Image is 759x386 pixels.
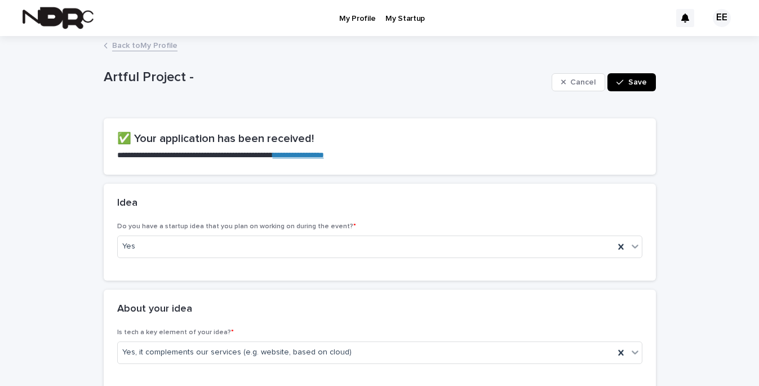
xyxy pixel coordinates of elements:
img: fPh53EbzTSOZ76wyQ5GQ [23,7,94,29]
span: Yes [122,241,135,252]
div: EE [713,9,731,27]
button: Save [607,73,655,91]
h2: About your idea [117,303,192,316]
span: Is tech a key element of your idea? [117,329,234,336]
span: Save [628,78,647,86]
span: Cancel [570,78,596,86]
h2: ✅ Your application has been received! [117,132,642,145]
h2: Idea [117,197,137,210]
a: Back toMy Profile [112,38,177,51]
span: Yes, it complements our services (e.g. website, based on cloud) [122,347,352,358]
p: Artful Project - [104,69,547,86]
button: Cancel [552,73,606,91]
span: Do you have a startup idea that you plan on working on during the event? [117,223,356,230]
